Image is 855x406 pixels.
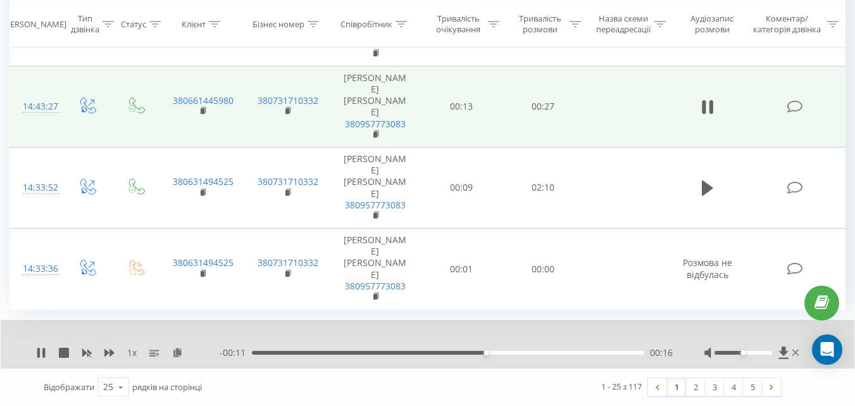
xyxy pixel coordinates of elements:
div: 25 [103,381,113,393]
a: 380731710332 [258,175,318,187]
div: Бізнес номер [253,18,304,29]
a: 1 [667,378,686,396]
div: Співробітник [340,18,392,29]
div: Коментар/категорія дзвінка [750,13,824,35]
td: 00:00 [502,229,584,310]
td: 00:27 [502,66,584,147]
a: 380731710332 [258,257,318,269]
div: Тривалість розмови [514,13,566,35]
td: [PERSON_NAME] [PERSON_NAME] [330,66,421,147]
div: 14:33:52 [23,175,49,200]
span: 00:16 [650,346,673,359]
a: 5 [743,378,762,396]
a: 4 [724,378,743,396]
a: 380631494525 [173,257,234,269]
span: Відображати [44,381,94,393]
div: Тип дзвінка [71,13,99,35]
div: 1 - 25 з 117 [601,380,642,393]
a: 380631494525 [173,175,234,187]
td: 00:09 [421,147,502,228]
div: Open Intercom Messenger [812,334,842,365]
div: [PERSON_NAME] [3,18,66,29]
span: - 00:11 [220,346,252,359]
td: [PERSON_NAME] [PERSON_NAME] [330,229,421,310]
div: Accessibility label [484,350,489,355]
div: 14:43:27 [23,94,49,119]
td: 00:01 [421,229,502,310]
div: 14:33:36 [23,257,49,281]
td: 02:10 [502,147,584,228]
div: Статус [121,18,146,29]
div: Клієнт [182,18,206,29]
span: Розмова не відбулась [683,257,732,280]
a: 380731710332 [258,94,318,106]
a: 380957773083 [345,280,406,292]
div: Аудіозапис розмови [680,13,744,35]
td: [PERSON_NAME] [PERSON_NAME] [330,147,421,228]
a: 2 [686,378,705,396]
a: 3 [705,378,724,396]
a: 380661445980 [173,94,234,106]
div: Тривалість очікування [432,13,485,35]
div: Назва схеми переадресації [596,13,651,35]
div: Accessibility label [740,350,746,355]
a: 380957773083 [345,199,406,211]
td: 00:13 [421,66,502,147]
span: рядків на сторінці [132,381,202,393]
a: 380957773083 [345,118,406,130]
span: 1 x [127,346,137,359]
